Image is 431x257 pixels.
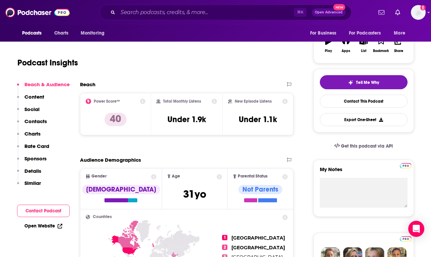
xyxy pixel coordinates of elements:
[373,49,389,53] div: Bookmark
[361,49,366,53] div: List
[163,99,201,104] h2: Total Monthly Listens
[54,29,69,38] span: Charts
[17,168,41,180] button: Details
[17,180,41,192] button: Similar
[389,27,414,40] button: open menu
[392,7,403,18] a: Show notifications dropdown
[376,7,387,18] a: Show notifications dropdown
[99,5,351,20] div: Search podcasts, credits, & more...
[320,166,408,178] label: My Notes
[222,245,227,250] span: 2
[315,11,343,14] span: Open Advanced
[312,8,346,16] button: Open AdvancedNew
[411,5,426,20] img: User Profile
[231,245,285,251] span: [GEOGRAPHIC_DATA]
[349,29,381,38] span: For Podcasters
[235,99,272,104] h2: New Episode Listens
[294,8,306,17] span: ⌘ K
[24,143,49,149] p: Rate Card
[390,33,407,57] button: Share
[24,155,47,162] p: Sponsors
[222,235,227,240] span: 1
[17,58,78,68] h1: Podcast Insights
[94,99,120,104] h2: Power Score™
[238,185,282,194] div: Not Parents
[320,33,337,57] button: Play
[231,235,285,241] span: [GEOGRAPHIC_DATA]
[337,33,355,57] button: Apps
[24,81,70,88] p: Reach & Audience
[333,4,345,10] span: New
[17,205,70,217] button: Contact Podcast
[355,33,372,57] button: List
[320,113,408,126] button: Export One-Sheet
[80,81,95,88] h2: Reach
[104,113,127,126] p: 40
[17,106,40,118] button: Social
[24,94,44,100] p: Content
[183,188,206,201] span: 31 yo
[372,33,390,57] button: Bookmark
[320,75,408,89] button: tell me why sparkleTell Me Why
[356,80,379,85] span: Tell Me Why
[24,168,41,174] p: Details
[172,174,180,178] span: Age
[17,143,49,155] button: Rate Card
[305,27,345,40] button: open menu
[5,6,70,19] img: Podchaser - Follow, Share and Rate Podcasts
[81,29,104,38] span: Monitoring
[394,49,403,53] div: Share
[408,221,424,237] div: Open Intercom Messenger
[400,235,412,242] a: Pro website
[24,106,40,112] p: Social
[17,155,47,168] button: Sponsors
[24,118,47,124] p: Contacts
[167,114,206,124] h3: Under 1.9k
[91,174,106,178] span: Gender
[420,5,426,10] svg: Add a profile image
[17,27,51,40] button: open menu
[329,138,399,154] a: Get this podcast via API
[400,162,412,168] a: Pro website
[76,27,113,40] button: open menu
[325,49,332,53] div: Play
[93,215,112,219] span: Countries
[411,5,426,20] button: Show profile menu
[345,27,391,40] button: open menu
[50,27,73,40] a: Charts
[24,180,41,186] p: Similar
[341,143,393,149] span: Get this podcast via API
[239,114,277,124] h3: Under 1.1k
[320,95,408,108] a: Contact This Podcast
[342,49,350,53] div: Apps
[400,236,412,242] img: Podchaser Pro
[17,131,41,143] button: Charts
[22,29,42,38] span: Podcasts
[24,131,41,137] p: Charts
[118,7,294,18] input: Search podcasts, credits, & more...
[17,94,44,106] button: Content
[411,5,426,20] span: Logged in as sophiak
[17,118,47,131] button: Contacts
[400,163,412,168] img: Podchaser Pro
[348,80,353,85] img: tell me why sparkle
[17,81,70,94] button: Reach & Audience
[310,29,337,38] span: For Business
[24,223,62,229] a: Open Website
[82,185,160,194] div: [DEMOGRAPHIC_DATA]
[394,29,405,38] span: More
[238,174,268,178] span: Parental Status
[80,157,141,163] h2: Audience Demographics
